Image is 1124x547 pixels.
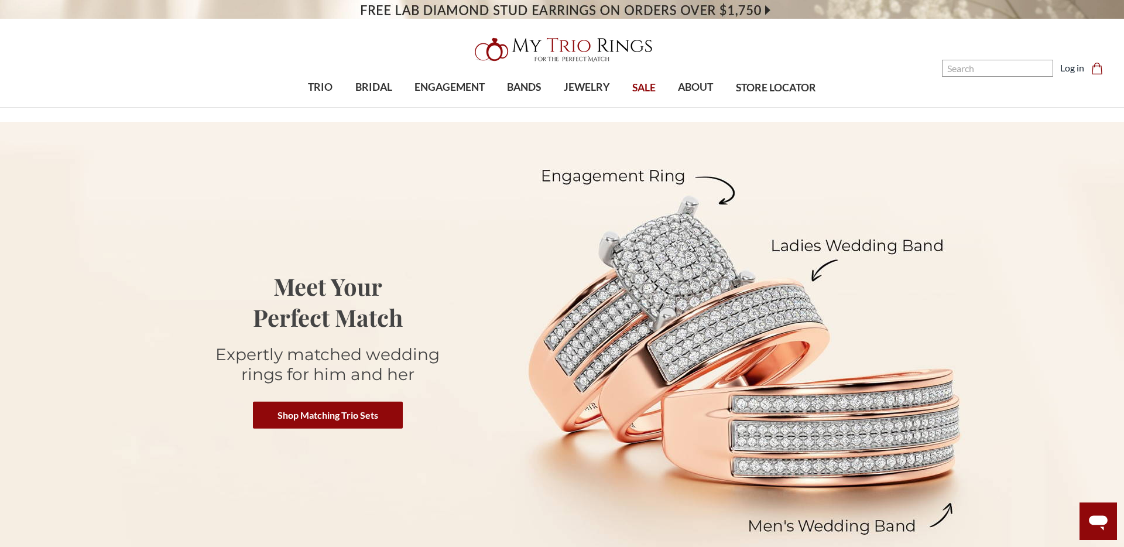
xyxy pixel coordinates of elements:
input: Search [942,60,1053,77]
span: TRIO [308,80,333,95]
button: submenu toggle [690,107,701,108]
span: ABOUT [678,80,713,95]
a: ABOUT [667,69,724,107]
a: JEWELRY [553,69,621,107]
a: BRIDAL [344,69,403,107]
button: submenu toggle [444,107,455,108]
span: STORE LOCATOR [736,80,816,95]
span: JEWELRY [564,80,610,95]
span: BANDS [507,80,541,95]
a: ENGAGEMENT [403,69,496,107]
a: TRIO [297,69,344,107]
span: ENGAGEMENT [414,80,485,95]
svg: cart.cart_preview [1091,63,1103,74]
a: My Trio Rings [326,31,798,69]
a: STORE LOCATOR [725,69,827,107]
button: submenu toggle [314,107,326,108]
a: SALE [621,69,667,107]
img: My Trio Rings [468,31,656,69]
button: submenu toggle [518,107,530,108]
span: SALE [632,80,656,95]
span: BRIDAL [355,80,392,95]
button: submenu toggle [368,107,379,108]
a: Shop Matching Trio Sets [253,402,403,429]
button: submenu toggle [581,107,592,108]
a: Log in [1060,61,1084,75]
a: Cart with 0 items [1091,61,1110,75]
a: BANDS [496,69,552,107]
